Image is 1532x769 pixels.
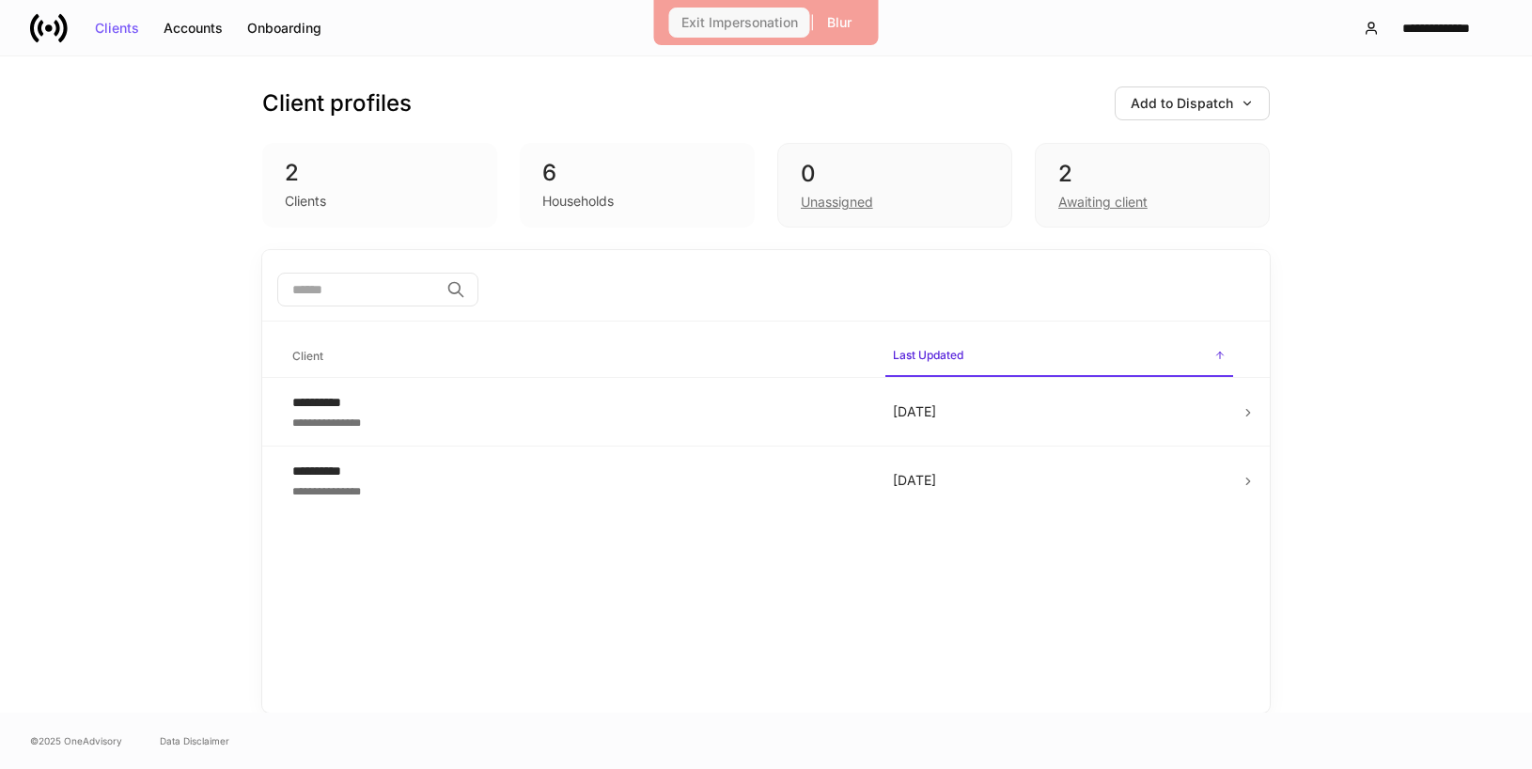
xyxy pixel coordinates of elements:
span: © 2025 OneAdvisory [30,733,122,748]
span: Last Updated [885,337,1233,377]
button: Add to Dispatch [1115,86,1270,120]
span: Client [285,337,870,376]
button: Exit Impersonation [669,8,810,38]
div: Blur [827,16,852,29]
h3: Client profiles [262,88,412,118]
div: Unassigned [801,193,873,212]
div: 0Unassigned [777,143,1012,228]
p: [DATE] [893,471,1226,490]
div: Exit Impersonation [681,16,798,29]
div: 0 [801,159,989,189]
button: Accounts [151,13,235,43]
h6: Last Updated [893,346,963,364]
div: 6 [542,158,732,188]
div: 2 [285,158,475,188]
div: 2 [1058,159,1246,189]
div: Clients [285,192,326,211]
div: Awaiting client [1058,193,1148,212]
button: Blur [815,8,864,38]
div: Accounts [164,22,223,35]
button: Clients [83,13,151,43]
div: Add to Dispatch [1131,97,1254,110]
a: Data Disclaimer [160,733,229,748]
p: [DATE] [893,402,1226,421]
div: Onboarding [247,22,321,35]
div: 2Awaiting client [1035,143,1270,228]
h6: Client [292,347,323,365]
div: Households [542,192,614,211]
div: Clients [95,22,139,35]
button: Onboarding [235,13,334,43]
